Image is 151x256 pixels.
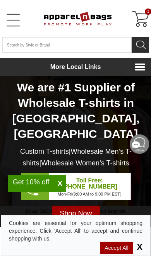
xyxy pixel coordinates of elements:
[2,37,132,53] input: Search By Style or Brand
[21,173,49,198] img: Banner_1
[41,159,129,167] a: Wholesale Women’s T-shirts
[12,81,140,140] span: We are #1 Supplier of Wholesale T-shirts in [GEOGRAPHIC_DATA], [GEOGRAPHIC_DATA]
[130,10,149,29] a: 0
[49,177,131,190] span: Toll Free:
[5,12,21,28] a: Open Left Menu
[100,242,133,254] span: Accept All
[23,148,132,167] a: Wholesale Men’s T-shirts
[28,6,116,33] a: ApparelnBags
[54,179,66,188] span: X
[62,183,117,190] a: [PHONE_NUMBER]
[20,148,69,155] a: Custom T-shirts
[130,134,149,154] img: Chat-Offline-Icon-Mobile
[58,192,122,196] span: Mon-Fri(9:00 AM to 9:00 PM EST)
[28,6,112,31] img: ApparelnBags.com Official Website
[135,38,147,50] img: search icon
[135,242,142,252] span: X
[3,146,149,169] p: | |
[9,219,142,242] div: Cookies are essential for your optimum shopping experience. Click 'Accept All' to accept and cont...
[132,37,149,53] button: Search
[8,179,54,185] div: Get 10% off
